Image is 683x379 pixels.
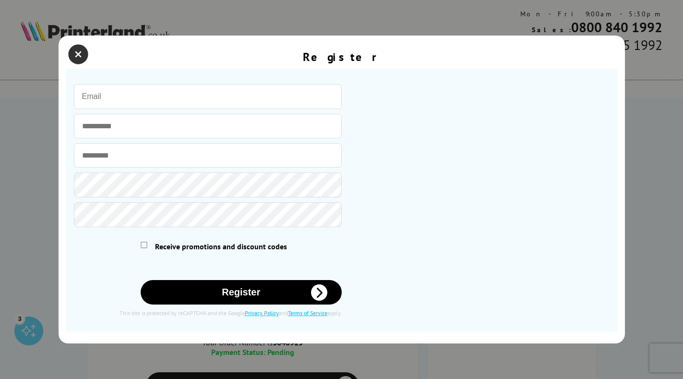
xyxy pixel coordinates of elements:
div: Register [303,49,380,64]
a: Privacy Policy [245,309,279,317]
a: Terms of Service [288,309,327,317]
input: Email [74,84,342,109]
button: Register [141,280,342,305]
span: Receive promotions and discount codes [155,242,287,251]
div: This site is protected by reCAPTCHA and the Google and apply. [74,309,342,317]
button: close modal [71,47,85,61]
